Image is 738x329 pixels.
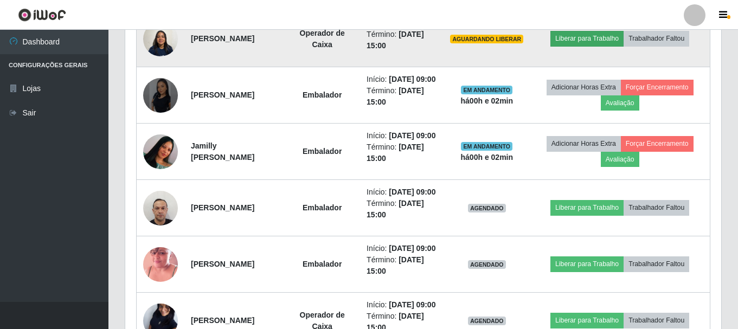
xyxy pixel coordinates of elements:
strong: há 00 h e 02 min [461,153,514,162]
button: Liberar para Trabalho [550,200,624,215]
img: CoreUI Logo [18,8,66,22]
strong: [PERSON_NAME] [191,316,254,325]
img: 1753889006252.jpeg [143,78,178,113]
li: Início: [367,74,437,85]
button: Adicionar Horas Extra [547,136,621,151]
span: AGENDADO [468,317,506,325]
button: Trabalhador Faltou [624,200,689,215]
li: Término: [367,85,437,108]
span: EM ANDAMENTO [461,142,512,151]
strong: [PERSON_NAME] [191,203,254,212]
strong: há 00 h e 02 min [461,96,514,105]
strong: Embalador [303,203,342,212]
button: Forçar Encerramento [621,136,694,151]
li: Início: [367,186,437,198]
li: Término: [367,141,437,164]
li: Término: [367,254,437,277]
strong: [PERSON_NAME] [191,260,254,268]
li: Início: [367,130,437,141]
img: 1746821274247.jpeg [143,185,178,231]
strong: [PERSON_NAME] [191,91,254,99]
button: Forçar Encerramento [621,80,694,95]
button: Trabalhador Faltou [624,256,689,272]
strong: Operador de Caixa [300,29,345,49]
img: 1752079661921.jpeg [143,234,178,295]
span: EM ANDAMENTO [461,86,512,94]
span: AGENDADO [468,260,506,269]
button: Liberar para Trabalho [550,256,624,272]
span: AGUARDANDO LIBERAR [450,35,523,43]
span: AGENDADO [468,204,506,212]
li: Término: [367,29,437,51]
strong: Embalador [303,91,342,99]
time: [DATE] 09:00 [389,75,435,83]
img: 1752717183339.jpeg [143,16,178,62]
button: Liberar para Trabalho [550,313,624,328]
button: Avaliação [601,152,639,167]
button: Trabalhador Faltou [624,313,689,328]
button: Adicionar Horas Extra [547,80,621,95]
li: Início: [367,243,437,254]
strong: Jamilly [PERSON_NAME] [191,141,254,162]
img: 1699121577168.jpeg [143,113,178,190]
li: Término: [367,198,437,221]
time: [DATE] 09:00 [389,300,435,309]
strong: Embalador [303,260,342,268]
time: [DATE] 09:00 [389,244,435,253]
button: Liberar para Trabalho [550,31,624,46]
strong: Embalador [303,147,342,156]
time: [DATE] 09:00 [389,131,435,140]
li: Início: [367,299,437,311]
time: [DATE] 09:00 [389,188,435,196]
strong: [PERSON_NAME] [191,34,254,43]
button: Avaliação [601,95,639,111]
button: Trabalhador Faltou [624,31,689,46]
